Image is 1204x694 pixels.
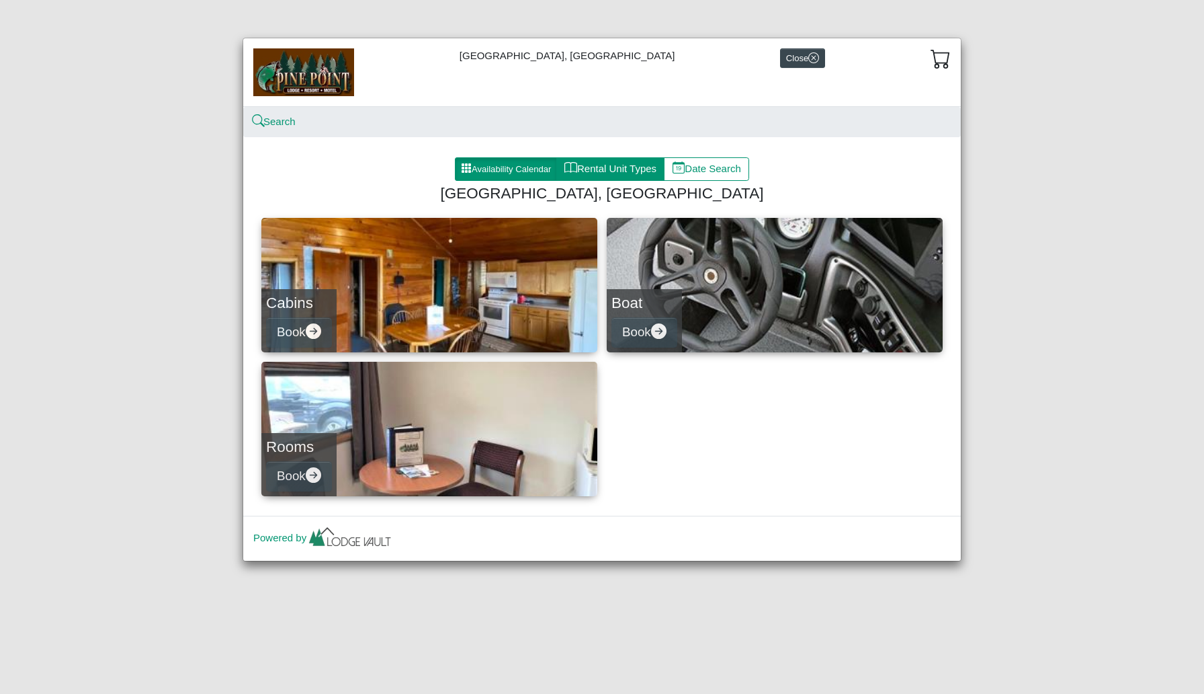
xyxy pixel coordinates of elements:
button: Bookarrow right circle fill [266,461,332,492]
h4: Cabins [266,294,332,312]
svg: cart [931,48,951,69]
svg: arrow right circle fill [306,323,321,339]
h4: Boat [611,294,677,312]
h4: [GEOGRAPHIC_DATA], [GEOGRAPHIC_DATA] [267,184,937,202]
svg: arrow right circle fill [651,323,666,339]
img: b144ff98-a7e1-49bd-98da-e9ae77355310.jpg [253,48,354,95]
svg: arrow right circle fill [306,467,321,483]
button: Closex circle [780,48,825,68]
svg: x circle [808,52,819,63]
button: grid3x3 gap fillAvailability Calendar [455,157,557,182]
img: lv-small.ca335149.png [306,524,394,553]
svg: book [564,161,577,174]
svg: search [253,116,263,126]
h4: Rooms [266,438,332,456]
a: Powered by [253,532,394,543]
button: calendar dateDate Search [664,157,749,182]
button: bookRental Unit Types [556,157,664,182]
a: searchSearch [253,116,296,127]
button: Bookarrow right circle fill [611,317,677,348]
button: Bookarrow right circle fill [266,317,332,348]
svg: calendar date [673,161,685,174]
div: [GEOGRAPHIC_DATA], [GEOGRAPHIC_DATA] [243,38,961,106]
svg: grid3x3 gap fill [461,163,472,173]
